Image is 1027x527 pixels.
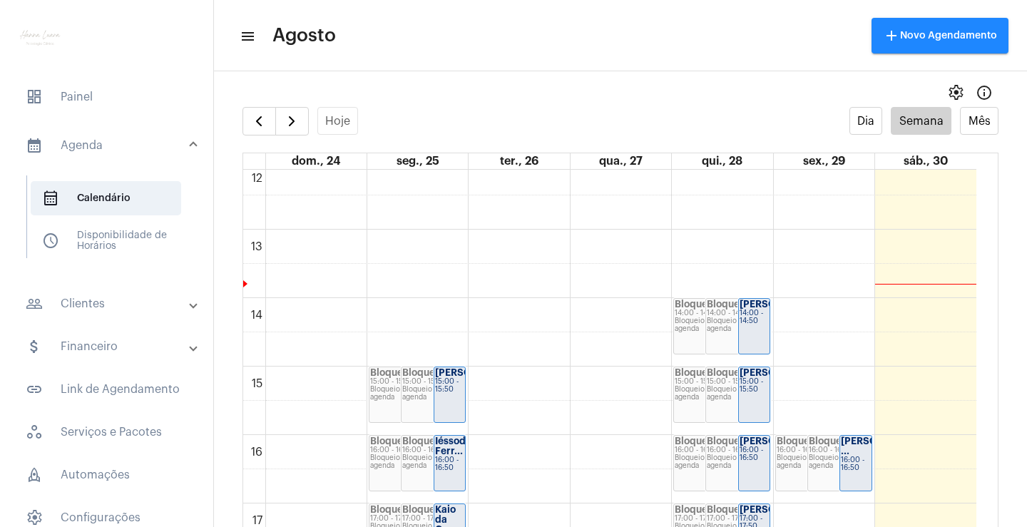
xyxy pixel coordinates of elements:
[402,515,464,523] div: 17:00 - 17:50
[26,466,43,483] span: sidenav icon
[675,378,737,386] div: 15:00 - 15:50
[370,368,412,377] strong: Bloqueio
[970,78,998,107] button: Info
[9,287,213,321] mat-expansion-panel-header: sidenav iconClientes
[250,514,265,527] div: 17
[370,515,432,523] div: 17:00 - 17:50
[675,309,737,317] div: 14:00 - 14:50
[435,368,523,377] strong: [PERSON_NAME]...
[740,446,769,462] div: 16:00 - 16:50
[675,436,716,446] strong: Bloqueio
[370,454,432,470] div: Bloqueio de agenda
[26,295,43,312] mat-icon: sidenav icon
[14,372,199,406] span: Link de Agendamento
[675,515,737,523] div: 17:00 - 17:50
[707,317,769,333] div: Bloqueio de agenda
[675,454,737,470] div: Bloqueio de agenda
[402,368,444,377] strong: Bloqueio
[9,123,213,168] mat-expansion-panel-header: sidenav iconAgenda
[707,300,748,309] strong: Bloqueio
[891,107,951,135] button: Semana
[976,84,993,101] mat-icon: Info
[26,381,43,398] mat-icon: sidenav icon
[402,436,444,446] strong: Bloqueio
[275,107,309,135] button: Próximo Semana
[370,378,432,386] div: 15:00 - 15:50
[402,446,464,454] div: 16:00 - 16:50
[289,153,343,169] a: 24 de agosto de 2025
[699,153,745,169] a: 28 de agosto de 2025
[707,436,748,446] strong: Bloqueio
[707,515,769,523] div: 17:00 - 17:50
[248,309,265,322] div: 14
[14,415,199,449] span: Serviços e Pacotes
[675,386,737,401] div: Bloqueio de agenda
[26,88,43,106] span: sidenav icon
[947,84,964,101] span: settings
[402,378,464,386] div: 15:00 - 15:50
[841,456,870,472] div: 16:00 - 16:50
[740,378,769,394] div: 15:00 - 15:50
[370,446,432,454] div: 16:00 - 16:50
[435,436,487,456] strong: Iéssodarah Ferr...
[596,153,645,169] a: 27 de agosto de 2025
[675,368,716,377] strong: Bloqueio
[707,378,769,386] div: 15:00 - 15:50
[42,232,59,250] span: sidenav icon
[370,505,412,514] strong: Bloqueio
[675,505,716,514] strong: Bloqueio
[9,329,213,364] mat-expansion-panel-header: sidenav iconFinanceiro
[800,153,848,169] a: 29 de agosto de 2025
[740,300,819,309] strong: [PERSON_NAME]
[11,7,68,64] img: f9e0517c-2aa2-1b6c-d26d-1c000eb5ca88.png
[249,172,265,185] div: 12
[675,300,716,309] strong: Bloqueio
[707,368,748,377] strong: Bloqueio
[777,436,818,446] strong: Bloqueio
[941,78,970,107] button: settings
[849,107,883,135] button: Dia
[883,27,900,44] mat-icon: add
[26,338,43,355] mat-icon: sidenav icon
[26,509,43,526] span: sidenav icon
[31,181,181,215] span: Calendário
[402,386,464,401] div: Bloqueio de agenda
[240,28,254,45] mat-icon: sidenav icon
[960,107,998,135] button: Mês
[402,505,444,514] strong: Bloqueio
[249,377,265,390] div: 15
[707,505,748,514] strong: Bloqueio
[370,386,432,401] div: Bloqueio de agenda
[242,107,276,135] button: Semana Anterior
[901,153,951,169] a: 30 de agosto de 2025
[435,456,464,472] div: 16:00 - 16:50
[248,446,265,459] div: 16
[402,454,464,470] div: Bloqueio de agenda
[26,424,43,441] span: sidenav icon
[883,31,997,41] span: Novo Agendamento
[740,505,828,514] strong: [PERSON_NAME]...
[31,224,181,258] span: Disponibilidade de Horários
[707,446,769,454] div: 16:00 - 16:50
[740,309,769,325] div: 14:00 - 14:50
[42,190,59,207] span: sidenav icon
[317,107,359,135] button: Hoje
[248,240,265,253] div: 13
[435,378,464,394] div: 15:00 - 15:50
[394,153,442,169] a: 25 de agosto de 2025
[675,446,737,454] div: 16:00 - 16:50
[707,386,769,401] div: Bloqueio de agenda
[26,338,190,355] mat-panel-title: Financeiro
[809,446,871,454] div: 16:00 - 16:50
[497,153,541,169] a: 26 de agosto de 2025
[707,454,769,470] div: Bloqueio de agenda
[777,446,839,454] div: 16:00 - 16:50
[26,137,43,154] mat-icon: sidenav icon
[809,436,850,446] strong: Bloqueio
[740,368,828,377] strong: [PERSON_NAME]...
[272,24,336,47] span: Agosto
[14,80,199,114] span: Painel
[841,436,921,456] strong: [PERSON_NAME] ...
[26,295,190,312] mat-panel-title: Clientes
[740,436,828,446] strong: [PERSON_NAME]...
